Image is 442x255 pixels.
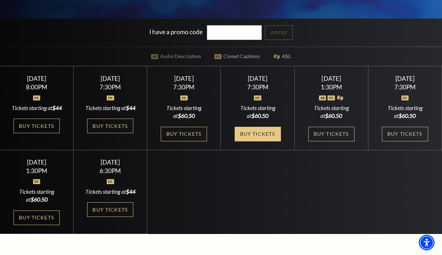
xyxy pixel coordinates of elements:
[303,75,360,82] div: [DATE]
[377,104,433,120] div: Tickets starting at
[82,188,139,196] div: Tickets starting at
[9,104,65,112] div: Tickets starting at
[9,84,65,90] div: 8:00PM
[9,158,65,166] div: [DATE]
[382,127,428,141] a: Buy Tickets
[308,127,355,141] a: Buy Tickets
[9,168,65,174] div: 1:30PM
[303,104,360,120] div: Tickets starting at
[82,158,139,166] div: [DATE]
[82,75,139,82] div: [DATE]
[399,112,416,119] span: $60.50
[82,84,139,90] div: 7:30PM
[9,188,65,204] div: Tickets starting at
[156,75,212,82] div: [DATE]
[149,28,203,36] label: I have a promo code
[126,188,135,195] span: $44
[178,112,195,119] span: $60.50
[251,112,268,119] span: $60.50
[14,210,60,225] a: Buy Tickets
[31,196,48,203] span: $60.50
[52,104,62,111] span: $44
[156,84,212,90] div: 7:30PM
[377,75,433,82] div: [DATE]
[14,119,60,133] a: Buy Tickets
[87,119,133,133] a: Buy Tickets
[82,104,139,112] div: Tickets starting at
[82,168,139,174] div: 6:30PM
[229,75,286,82] div: [DATE]
[229,104,286,120] div: Tickets starting at
[377,84,433,90] div: 7:30PM
[235,127,281,141] a: Buy Tickets
[9,75,65,82] div: [DATE]
[161,127,207,141] a: Buy Tickets
[325,112,342,119] span: $60.50
[229,84,286,90] div: 7:30PM
[303,84,360,90] div: 1:30PM
[126,104,135,111] span: $44
[419,235,435,250] div: Accessibility Menu
[156,104,212,120] div: Tickets starting at
[87,202,133,217] a: Buy Tickets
